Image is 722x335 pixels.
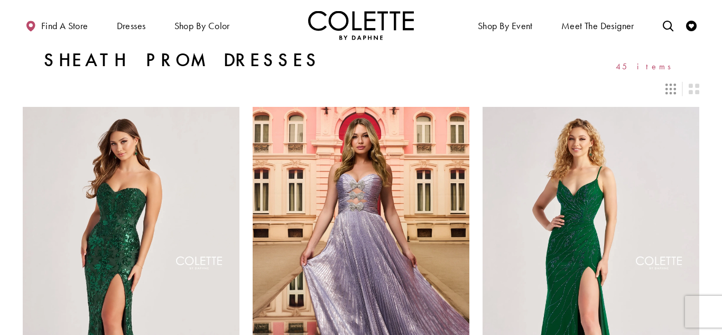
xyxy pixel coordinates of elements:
[16,77,706,101] div: Layout Controls
[689,84,699,94] span: Switch layout to 2 columns
[44,50,321,71] h1: Sheath Prom Dresses
[616,62,678,71] span: 45 items
[665,84,676,94] span: Switch layout to 3 columns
